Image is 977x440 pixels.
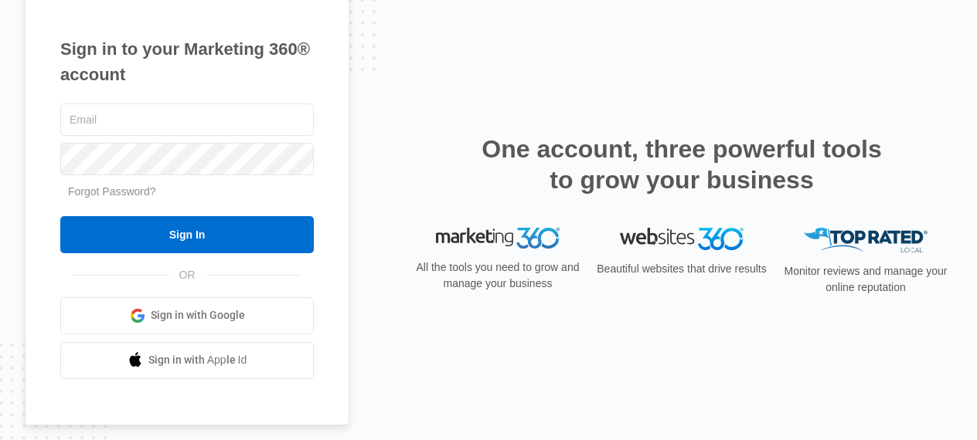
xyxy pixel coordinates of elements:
[60,103,314,136] input: Email
[60,342,314,379] a: Sign in with Apple Id
[60,216,314,253] input: Sign In
[151,307,245,323] span: Sign in with Google
[169,267,206,283] span: OR
[411,259,584,292] p: All the tools you need to grow and manage your business
[779,263,952,296] p: Monitor reviews and manage your online reputation
[60,297,314,334] a: Sign in with Google
[595,261,768,277] p: Beautiful websites that drive results
[436,228,560,249] img: Marketing 360
[148,352,247,368] span: Sign in with Apple Id
[620,228,744,250] img: Websites 360
[60,36,314,87] h1: Sign in to your Marketing 360® account
[68,185,156,198] a: Forgot Password?
[804,228,928,253] img: Top Rated Local
[477,134,887,195] h2: One account, three powerful tools to grow your business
